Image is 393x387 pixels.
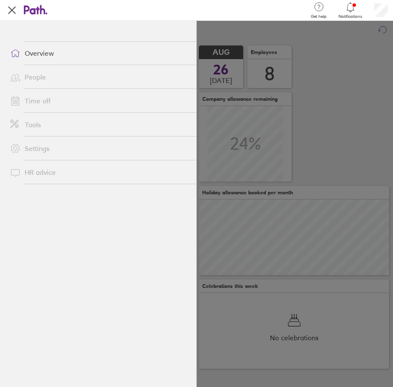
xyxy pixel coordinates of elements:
[3,164,196,181] a: HR advice
[3,92,196,109] a: Time off
[3,45,196,62] a: Overview
[3,68,196,85] a: People
[338,14,362,19] span: Notifications
[338,1,362,19] a: Notifications
[3,116,196,133] a: Tools
[311,14,327,19] span: Get help
[3,140,196,157] a: Settings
